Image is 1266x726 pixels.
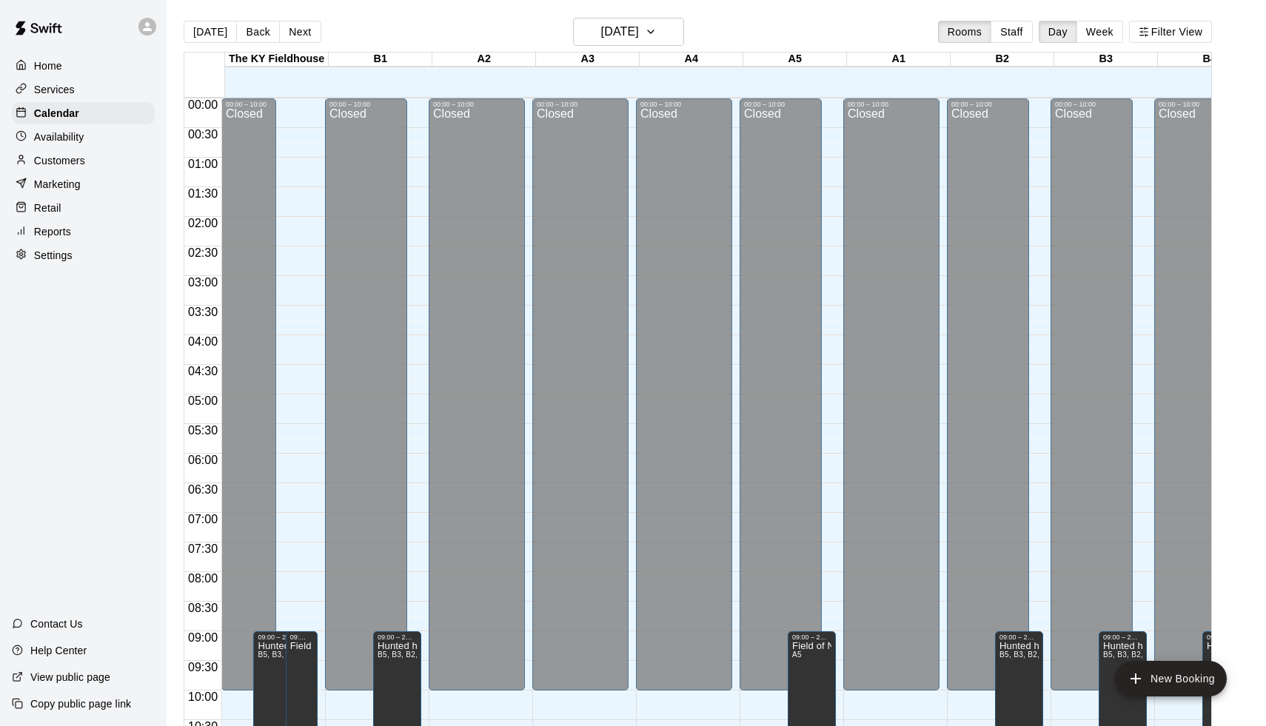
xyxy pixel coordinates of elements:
[1055,108,1128,696] div: Closed
[744,101,817,108] div: 00:00 – 10:00
[378,651,443,659] span: B5, B3, B2, B1, B4
[34,153,85,168] p: Customers
[12,78,155,101] div: Services
[225,53,329,67] div: The KY Fieldhouse
[848,108,935,696] div: Closed
[236,21,280,43] button: Back
[1051,98,1133,690] div: 00:00 – 10:00: Closed
[184,187,221,200] span: 01:30
[12,221,155,243] a: Reports
[34,58,62,73] p: Home
[1054,53,1158,67] div: B3
[184,631,221,644] span: 09:00
[34,224,71,239] p: Reports
[951,101,1025,108] div: 00:00 – 10:00
[329,108,403,696] div: Closed
[601,21,639,42] h6: [DATE]
[184,661,221,673] span: 09:30
[951,53,1054,67] div: B2
[34,248,73,263] p: Settings
[12,173,155,195] a: Marketing
[258,633,304,641] div: 09:00 – 23:30
[184,424,221,437] span: 05:30
[34,201,61,215] p: Retail
[951,108,1025,696] div: Closed
[184,335,221,348] span: 04:00
[184,542,221,555] span: 07:30
[34,177,81,192] p: Marketing
[226,108,272,696] div: Closed
[184,513,221,525] span: 07:00
[1076,21,1123,43] button: Week
[184,128,221,141] span: 00:30
[34,130,84,144] p: Availability
[184,276,221,289] span: 03:00
[991,21,1033,43] button: Staff
[184,365,221,377] span: 04:30
[30,696,131,711] p: Copy public page link
[258,651,324,659] span: B5, B3, B2, B1, B4
[1103,651,1169,659] span: B5, B3, B2, B1, B4
[378,633,417,641] div: 09:00 – 23:30
[999,633,1039,641] div: 09:00 – 23:30
[12,126,155,148] a: Availability
[34,106,79,121] p: Calendar
[329,53,432,67] div: B1
[12,102,155,124] a: Calendar
[1103,633,1142,641] div: 09:00 – 23:30
[184,158,221,170] span: 01:00
[184,306,221,318] span: 03:30
[1159,108,1232,696] div: Closed
[30,616,83,631] p: Contact Us
[744,108,817,696] div: Closed
[433,108,520,696] div: Closed
[433,101,520,108] div: 00:00 – 10:00
[938,21,991,43] button: Rooms
[279,21,321,43] button: Next
[12,197,155,219] a: Retail
[184,454,221,466] span: 06:00
[184,21,237,43] button: [DATE]
[184,394,221,407] span: 05:00
[792,633,831,641] div: 09:00 – 21:00
[573,18,684,46] button: [DATE]
[30,670,110,685] p: View public page
[221,98,276,690] div: 00:00 – 10:00: Closed
[1159,101,1232,108] div: 00:00 – 10:00
[290,633,313,641] div: 09:00 – 21:00
[847,53,951,67] div: A1
[325,98,407,690] div: 00:00 – 10:00: Closed
[34,82,75,97] p: Services
[226,101,272,108] div: 00:00 – 10:00
[536,53,640,67] div: A3
[30,643,87,658] p: Help Center
[537,108,624,696] div: Closed
[792,651,802,659] span: A5
[740,98,822,690] div: 00:00 – 10:00: Closed
[640,108,728,696] div: Closed
[184,483,221,496] span: 06:30
[999,651,1065,659] span: B5, B3, B2, B1, B4
[432,53,536,67] div: A2
[12,149,155,172] a: Customers
[636,98,732,690] div: 00:00 – 10:00: Closed
[1154,98,1236,690] div: 00:00 – 10:00: Closed
[743,53,847,67] div: A5
[184,246,221,259] span: 02:30
[532,98,629,690] div: 00:00 – 10:00: Closed
[184,602,221,614] span: 08:30
[184,98,221,111] span: 00:00
[184,572,221,585] span: 08:00
[947,98,1029,690] div: 00:00 – 10:00: Closed
[640,53,743,67] div: A4
[12,244,155,266] a: Settings
[1055,101,1128,108] div: 00:00 – 10:00
[1115,661,1227,696] button: add
[1207,633,1246,641] div: 09:00 – 23:30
